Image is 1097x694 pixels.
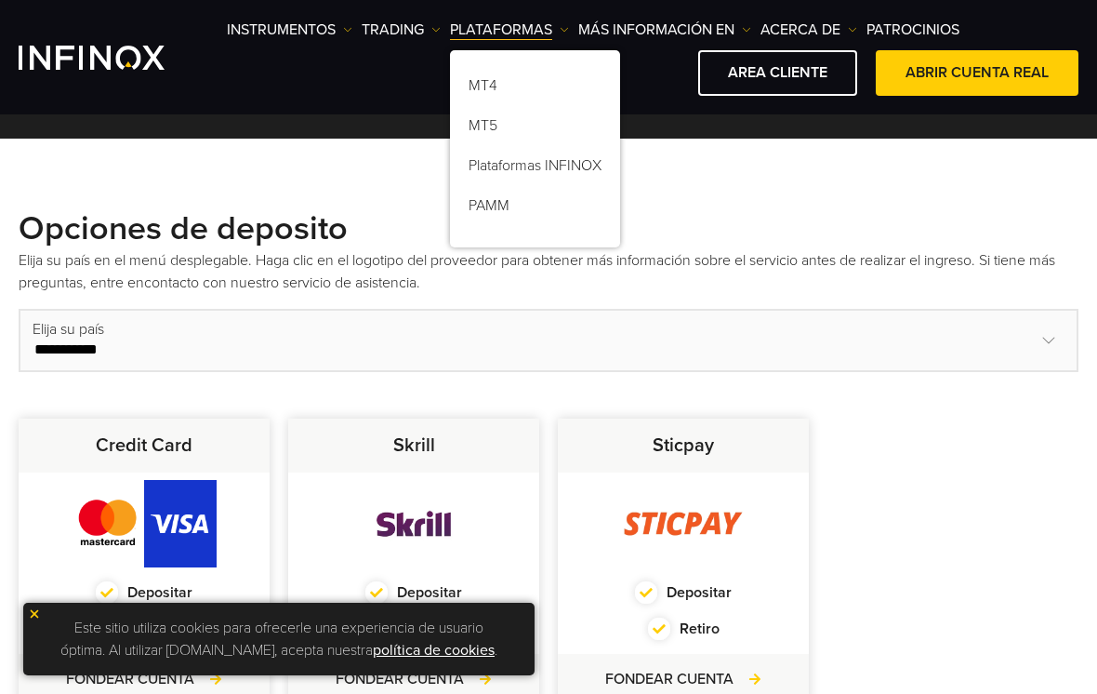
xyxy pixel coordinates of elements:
div: Retiro [19,618,270,640]
a: Plataformas INFINOX [450,149,620,189]
div: Depositar [288,581,539,604]
a: ABRIR CUENTA REAL [876,50,1078,96]
img: sticpay.webp [611,480,756,567]
a: PAMM [450,189,620,229]
p: Elija su país en el menú desplegable. Haga clic en el logotipo del proveedor para obtener más inf... [19,249,1078,294]
a: MT4 [450,69,620,109]
div: Retiro [558,618,809,640]
a: política de cookies [373,641,495,660]
a: Fondear Cuenta [66,668,222,690]
strong: Sticpay [653,434,714,457]
a: ACERCA DE [760,19,857,41]
img: skrill.webp [341,480,486,567]
div: Depositar [19,581,270,604]
img: yellow close icon [28,607,41,621]
strong: Skrill [393,434,435,457]
a: INFINOX Logo [19,46,208,70]
a: Patrocinios [866,19,959,41]
a: Fondear Cuenta [336,668,492,690]
a: MT5 [450,109,620,149]
a: PLATAFORMAS [450,19,569,41]
a: Fondear Cuenta [605,668,761,690]
img: credit_card.webp [72,480,217,567]
strong: Opciones de deposito [19,208,348,248]
p: Este sitio utiliza cookies para ofrecerle una experiencia de usuario óptima. Al utilizar [DOMAIN_... [33,612,525,666]
strong: Credit Card [96,434,192,457]
a: Más información en [578,19,751,41]
a: AREA CLIENTE [698,50,857,96]
a: Instrumentos [227,19,352,41]
a: contacto con nuestro servicio de asistencia [144,274,416,292]
div: Depositar [558,581,809,604]
a: TRADING [362,19,441,41]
